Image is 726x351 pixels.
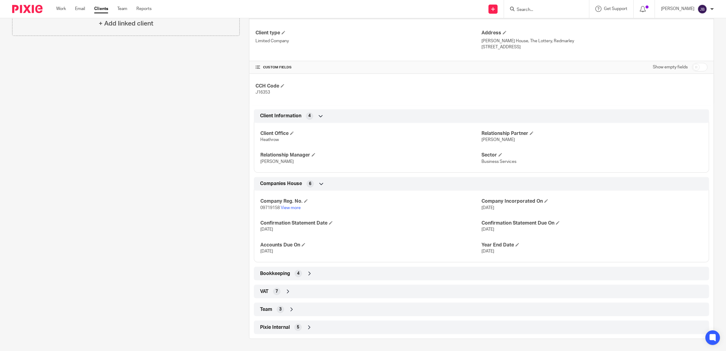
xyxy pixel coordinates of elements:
span: [DATE] [260,227,273,232]
a: Reports [136,6,152,12]
span: Bookkeeping [260,270,290,277]
input: Search [516,7,571,13]
span: Business Services [481,160,516,164]
h4: Relationship Partner [481,130,703,137]
span: J16353 [255,90,270,95]
a: Email [75,6,85,12]
span: 3 [279,306,282,312]
h4: Accounts Due On [260,242,481,248]
span: [DATE] [481,206,494,210]
span: [PERSON_NAME] [481,138,515,142]
p: [STREET_ADDRESS] [481,44,707,50]
a: Team [117,6,127,12]
span: 09719158 [260,206,280,210]
img: svg%3E [697,4,707,14]
h4: Client Office [260,130,481,137]
h4: Client type [255,30,481,36]
h4: Confirmation Statement Due On [481,220,703,226]
span: VAT [260,288,269,295]
span: 4 [297,270,300,277]
span: [DATE] [481,227,494,232]
h4: CCH Code [255,83,481,89]
h4: CUSTOM FIELDS [255,65,481,70]
p: [PERSON_NAME] [661,6,694,12]
span: 7 [276,288,278,294]
span: Companies House [260,181,302,187]
h4: Year End Date [481,242,703,248]
a: View more [281,206,301,210]
h4: Sector [481,152,703,158]
span: Heathrow [260,138,279,142]
span: 6 [309,181,311,187]
a: Work [56,6,66,12]
span: Client Information [260,113,301,119]
img: Pixie [12,5,43,13]
span: 5 [297,324,299,330]
h4: Address [481,30,707,36]
h4: Company Reg. No. [260,198,481,205]
span: [DATE] [260,249,273,253]
span: Get Support [604,7,627,11]
span: Pixie Internal [260,324,290,331]
p: Limited Company [255,38,481,44]
span: 4 [308,113,311,119]
span: [PERSON_NAME] [260,160,294,164]
span: [DATE] [481,249,494,253]
h4: Confirmation Statement Date [260,220,481,226]
span: Team [260,306,272,313]
h4: Company Incorporated On [481,198,703,205]
a: Clients [94,6,108,12]
h4: + Add linked client [99,19,153,28]
h4: Relationship Manager [260,152,481,158]
label: Show empty fields [653,64,688,70]
p: [PERSON_NAME] House, The Lottery, Redmarley [481,38,707,44]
